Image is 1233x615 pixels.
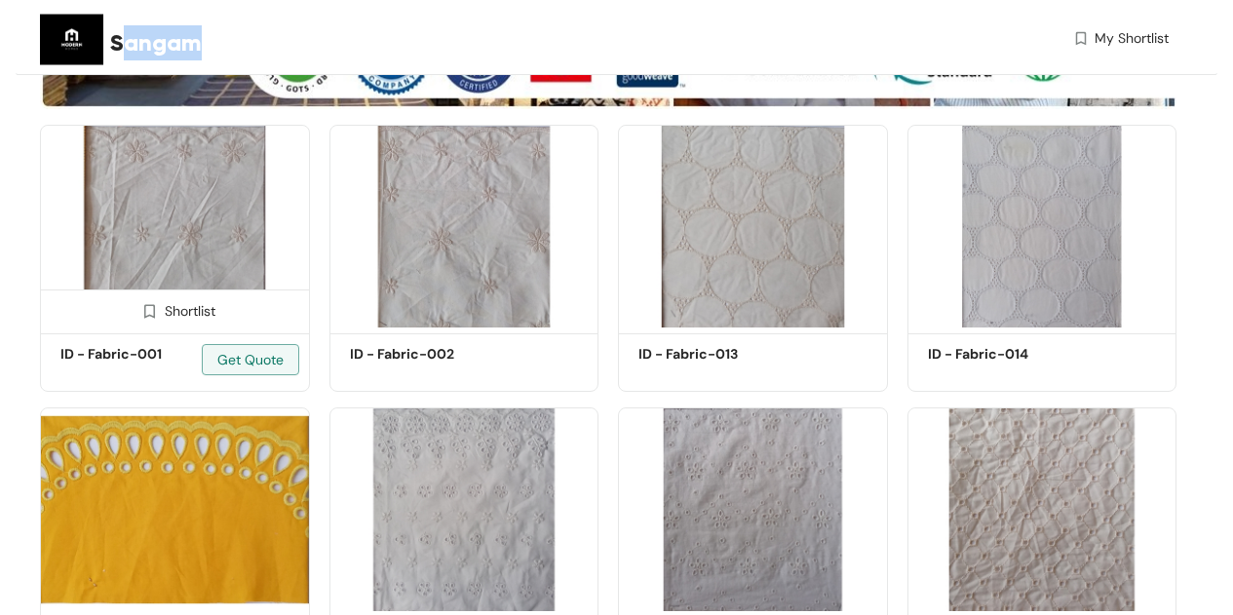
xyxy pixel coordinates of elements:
button: Get Quote [202,344,299,375]
img: wishlist [1072,28,1090,49]
img: 1bc3eda6-dc1c-4055-8839-61105bf12d64 [329,125,599,328]
img: 0f9355c6-cabe-47d8-9622-8a3c8d3ec618 [40,125,310,328]
img: bd4a63f2-c030-451e-aaa0-f425d42c3ae6 [618,407,888,611]
span: Get Quote [217,349,284,370]
img: Buyer Portal [40,8,103,71]
h5: ID - Fabric-013 [638,344,804,365]
img: c0ff4457-f9c6-42b3-8a07-440c83ab9a61 [618,125,888,328]
img: aa21e786-4b3d-40b9-8e2b-43f4dd53877a [329,407,599,611]
span: Sangam [110,25,202,60]
span: My Shortlist [1095,28,1169,49]
h5: ID - Fabric-014 [928,344,1094,365]
h5: ID - Fabric-001 [60,344,226,365]
div: Shortlist [134,300,215,319]
img: 60589ce8-e75c-4c1c-b628-331e2deac8d2 [907,407,1177,611]
h5: ID - Fabric-002 [350,344,516,365]
img: 253a823b-b475-4db7-8337-1d4dd3baa340 [907,125,1177,328]
img: Shortlist [140,302,159,321]
img: b480d058-63e5-468c-adad-2d8652ec241f [40,407,310,611]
